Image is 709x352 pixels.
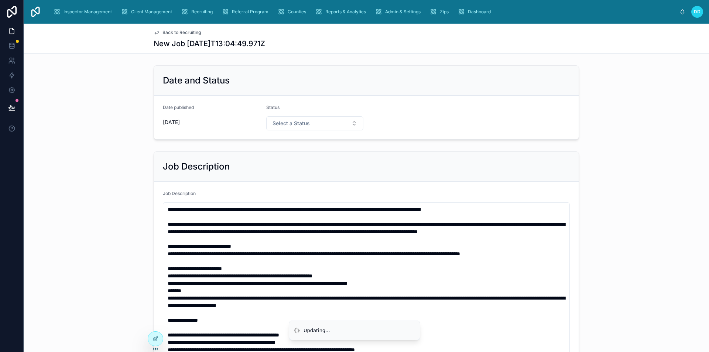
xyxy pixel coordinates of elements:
[468,9,491,15] span: Dashboard
[440,9,449,15] span: Zips
[163,119,260,126] span: [DATE]
[288,9,306,15] span: Counties
[30,6,41,18] img: App logo
[154,38,265,49] h1: New Job [DATE]T13:04:49.971Z
[275,5,311,18] a: Counties
[154,30,201,35] a: Back to Recruiting
[455,5,496,18] a: Dashboard
[163,191,196,196] span: Job Description
[373,5,426,18] a: Admin & Settings
[385,9,421,15] span: Admin & Settings
[131,9,172,15] span: Client Management
[191,9,213,15] span: Recruiting
[304,327,330,334] div: Updating...
[162,30,201,35] span: Back to Recruiting
[232,9,268,15] span: Referral Program
[179,5,218,18] a: Recruiting
[325,9,366,15] span: Reports & Analytics
[64,9,112,15] span: Inspector Management
[163,105,194,110] span: Date published
[313,5,371,18] a: Reports & Analytics
[163,161,230,172] h2: Job Description
[163,75,230,86] h2: Date and Status
[273,120,310,127] span: Select a Status
[694,9,701,15] span: DD
[119,5,177,18] a: Client Management
[427,5,454,18] a: Zips
[266,116,364,130] button: Select Button
[47,4,679,20] div: scrollable content
[219,5,274,18] a: Referral Program
[266,105,280,110] span: Status
[51,5,117,18] a: Inspector Management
